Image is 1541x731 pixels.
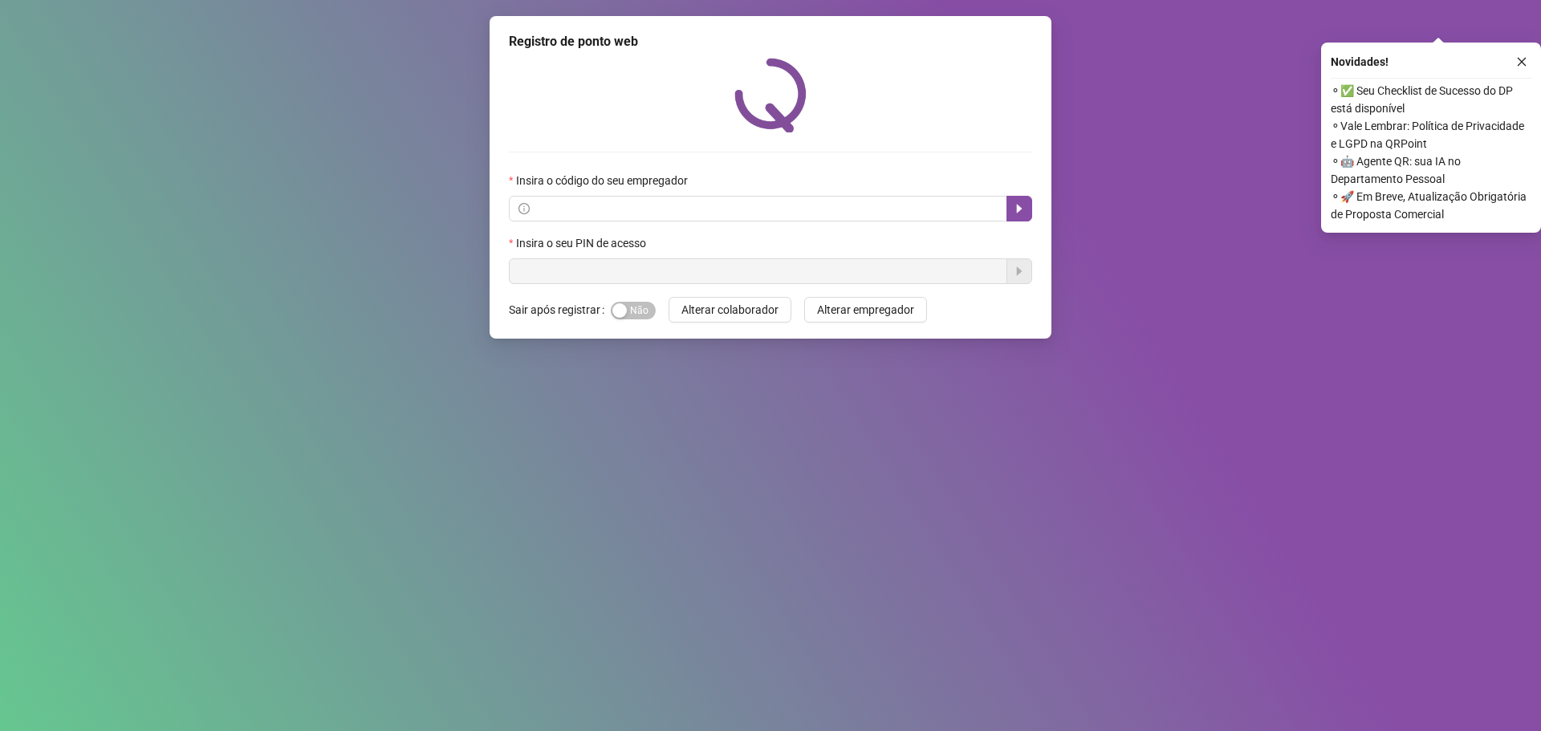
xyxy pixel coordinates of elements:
span: Novidades ! [1331,53,1389,71]
span: Alterar empregador [817,301,914,319]
span: close [1516,56,1527,67]
label: Sair após registrar [509,297,611,323]
label: Insira o seu PIN de acesso [509,234,657,252]
button: Alterar empregador [804,297,927,323]
span: caret-right [1013,202,1026,215]
span: ⚬ 🚀 Em Breve, Atualização Obrigatória de Proposta Comercial [1331,188,1531,223]
label: Insira o código do seu empregador [509,172,698,189]
span: ⚬ Vale Lembrar: Política de Privacidade e LGPD na QRPoint [1331,117,1531,152]
div: Registro de ponto web [509,32,1032,51]
img: QRPoint [734,58,807,132]
span: ⚬ ✅ Seu Checklist de Sucesso do DP está disponível [1331,82,1531,117]
button: Alterar colaborador [669,297,791,323]
span: Alterar colaborador [681,301,779,319]
span: info-circle [518,203,530,214]
span: ⚬ 🤖 Agente QR: sua IA no Departamento Pessoal [1331,152,1531,188]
